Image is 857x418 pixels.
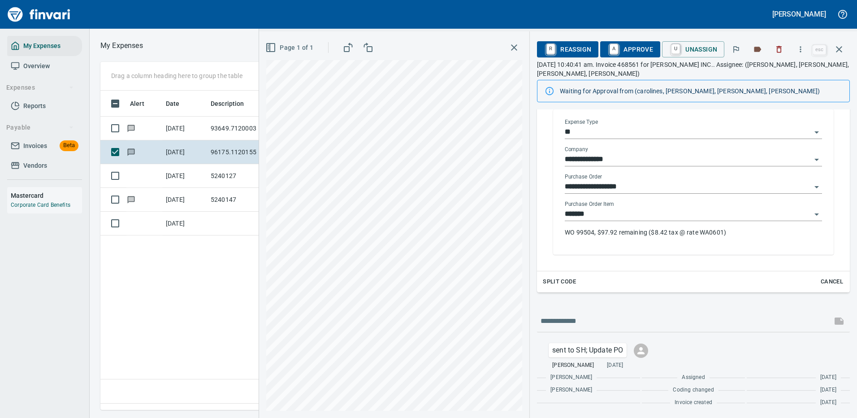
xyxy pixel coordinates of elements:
[23,100,46,112] span: Reports
[673,386,714,395] span: Coding changed
[675,398,712,407] span: Invoice created
[810,153,823,166] button: Open
[11,202,70,208] a: Corporate Card Benefits
[100,40,143,51] p: My Expenses
[791,39,810,59] button: More
[23,160,47,171] span: Vendors
[3,119,78,136] button: Payable
[770,7,828,21] button: [PERSON_NAME]
[5,4,73,25] img: Finvari
[820,373,836,382] span: [DATE]
[7,96,82,116] a: Reports
[162,164,207,188] td: [DATE]
[813,45,826,55] a: esc
[769,39,789,59] button: Discard
[23,40,61,52] span: My Expenses
[23,140,47,152] span: Invoices
[610,44,618,54] a: A
[550,373,592,382] span: [PERSON_NAME]
[60,140,78,151] span: Beta
[7,56,82,76] a: Overview
[549,343,627,357] div: Click for options
[126,149,136,155] span: Has messages
[544,42,591,57] span: Reassign
[162,140,207,164] td: [DATE]
[772,9,826,19] h5: [PERSON_NAME]
[7,136,82,156] a: InvoicesBeta
[541,275,578,289] button: Split Code
[565,201,614,207] label: Purchase Order Item
[211,98,256,109] span: Description
[537,97,850,292] div: Expand
[267,42,313,53] span: Page 1 of 1
[537,60,850,78] p: [DATE] 10:40:41 am. Invoice 468561 for [PERSON_NAME] INC.. Assignee: ([PERSON_NAME], [PERSON_NAME...
[810,181,823,193] button: Open
[7,36,82,56] a: My Expenses
[560,83,842,99] div: Waiting for Approval from (carolines, [PERSON_NAME], [PERSON_NAME], [PERSON_NAME])
[682,373,705,382] span: Assigned
[537,41,598,57] button: RReassign
[126,125,136,131] span: Has messages
[552,345,623,356] p: sent to SH; Update PO
[810,208,823,221] button: Open
[543,277,576,287] span: Split Code
[207,140,288,164] td: 96175.1120155
[669,42,717,57] span: Unassign
[607,361,623,370] span: [DATE]
[100,40,143,51] nav: breadcrumb
[565,119,598,125] label: Expense Type
[565,228,822,237] p: WO 99504, $97.92 remaining ($8.42 tax @ rate WA0601)
[565,174,602,179] label: Purchase Order
[820,386,836,395] span: [DATE]
[162,188,207,212] td: [DATE]
[748,39,767,59] button: Labels
[11,191,82,200] h6: Mastercard
[211,98,244,109] span: Description
[6,82,74,93] span: Expenses
[207,188,288,212] td: 5240147
[818,275,846,289] button: Cancel
[550,386,592,395] span: [PERSON_NAME]
[565,147,588,152] label: Company
[607,42,653,57] span: Approve
[810,39,850,60] span: Close invoice
[111,71,242,80] p: Drag a column heading here to group the table
[207,164,288,188] td: 5240127
[126,196,136,202] span: Has messages
[810,126,823,139] button: Open
[662,41,724,57] button: UUnassign
[162,117,207,140] td: [DATE]
[726,39,746,59] button: Flag
[820,277,844,287] span: Cancel
[166,98,191,109] span: Date
[130,98,156,109] span: Alert
[23,61,50,72] span: Overview
[264,39,317,56] button: Page 1 of 1
[130,98,144,109] span: Alert
[3,79,78,96] button: Expenses
[6,122,74,133] span: Payable
[162,212,207,235] td: [DATE]
[166,98,180,109] span: Date
[828,310,850,332] span: This records your message into the invoice and notifies anyone mentioned
[207,117,288,140] td: 93649.7120003
[600,41,660,57] button: AApprove
[820,398,836,407] span: [DATE]
[671,44,680,54] a: U
[7,156,82,176] a: Vendors
[552,361,594,370] span: [PERSON_NAME]
[546,44,555,54] a: R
